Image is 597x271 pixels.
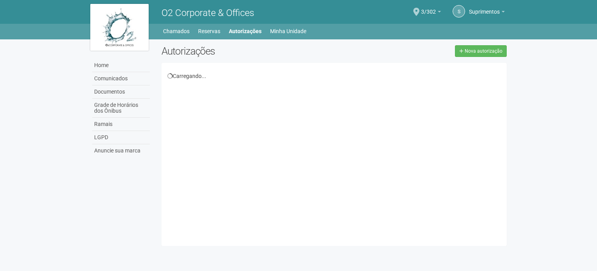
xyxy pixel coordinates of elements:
[90,4,149,51] img: logo.jpg
[270,26,306,37] a: Minha Unidade
[92,144,150,157] a: Anuncie sua marca
[469,10,505,16] a: Suprimentos
[421,1,436,15] span: 3/302
[92,59,150,72] a: Home
[92,85,150,99] a: Documentos
[198,26,220,37] a: Reservas
[455,45,507,57] a: Nova autorização
[163,26,190,37] a: Chamados
[465,48,502,54] span: Nova autorização
[92,131,150,144] a: LGPD
[469,1,500,15] span: Suprimentos
[92,118,150,131] a: Ramais
[162,45,328,57] h2: Autorizações
[167,73,501,80] div: Carregando...
[92,99,150,118] a: Grade de Horários dos Ônibus
[162,7,254,18] span: O2 Corporate & Offices
[229,26,262,37] a: Autorizações
[421,10,441,16] a: 3/302
[92,72,150,85] a: Comunicados
[453,5,465,18] a: S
